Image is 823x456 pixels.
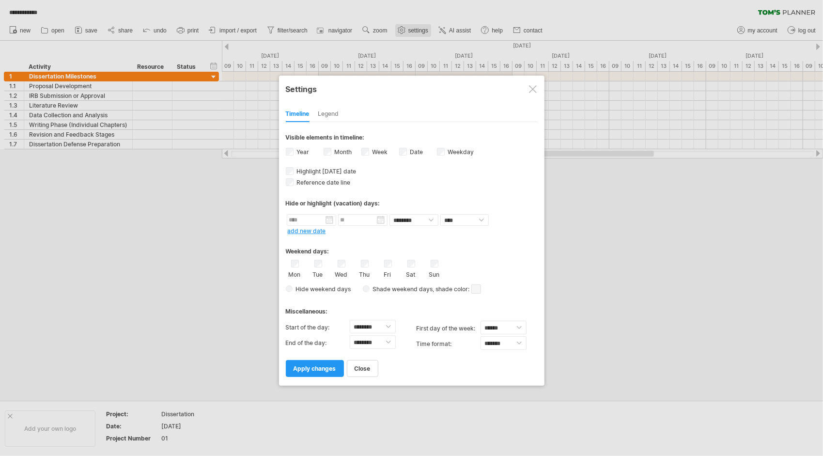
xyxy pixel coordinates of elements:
a: close [347,360,378,377]
label: first day of the week: [417,321,481,336]
label: Mon [289,269,301,278]
label: Wed [335,269,347,278]
span: apply changes [294,365,336,372]
div: Visible elements in timeline: [286,134,538,144]
span: Shade weekend days [370,285,433,293]
label: Month [333,148,352,156]
span: click here to change the shade color [471,284,481,294]
div: Timeline [286,107,310,122]
label: Weekday [446,148,474,156]
label: Week [371,148,388,156]
label: Tue [312,269,324,278]
span: close [355,365,371,372]
label: Sun [428,269,440,278]
label: Thu [358,269,371,278]
label: Sat [405,269,417,278]
div: Hide or highlight (vacation) days: [286,200,538,207]
div: Weekend days: [286,238,538,257]
a: apply changes [286,360,344,377]
span: Highlight [DATE] date [295,168,357,175]
label: Year [295,148,310,156]
div: Miscellaneous: [286,299,538,317]
a: add new date [288,227,326,235]
label: Date [408,148,423,156]
span: Hide weekend days [293,285,351,293]
span: Reference date line [295,179,351,186]
label: Time format: [417,336,481,352]
span: , shade color: [433,283,481,295]
div: Settings [286,80,538,97]
label: Start of the day: [286,320,350,335]
div: Legend [318,107,339,122]
label: End of the day: [286,335,350,351]
label: Fri [382,269,394,278]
